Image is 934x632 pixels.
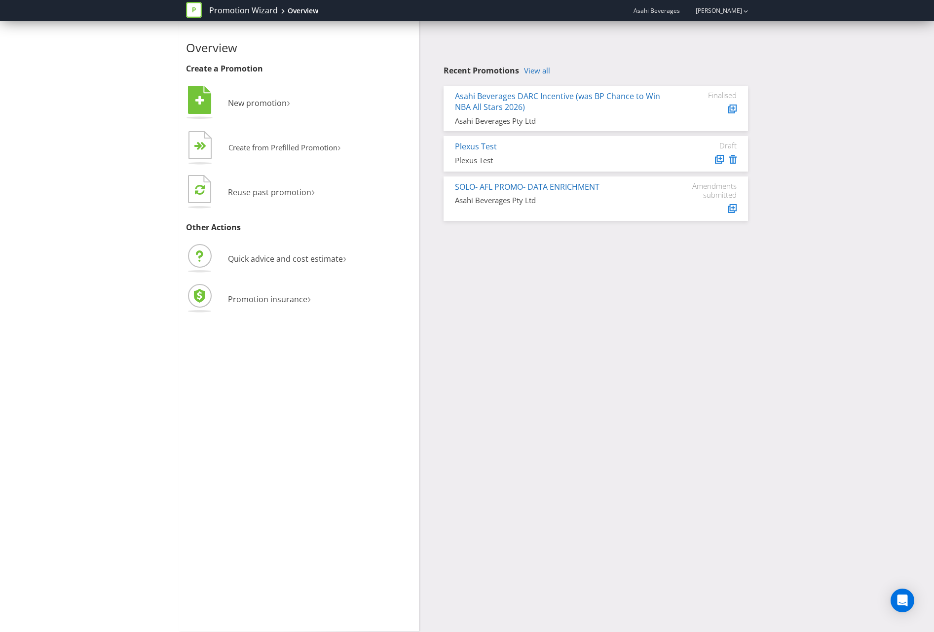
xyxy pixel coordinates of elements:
[524,67,550,75] a: View all
[455,181,599,192] a: SOLO- AFL PROMO- DATA ENRICHMENT
[444,65,519,76] span: Recent Promotions
[200,141,207,151] tspan: 
[677,141,737,150] div: Draft
[228,187,311,198] span: Reuse past promotion
[228,142,337,152] span: Create from Prefilled Promotion
[186,253,346,264] a: Quick advice and cost estimate›
[228,98,287,108] span: New promotion
[455,91,660,113] a: Asahi Beverages DARC Incentive (was BP Chance to Win NBA All Stars 2026)
[209,5,278,16] a: Promotion Wizard
[228,294,307,305] span: Promotion insurance
[186,223,412,232] h3: Other Actions
[634,6,680,15] span: Asahi Beverages
[288,6,318,16] div: Overview
[455,155,663,166] div: Plexus Test
[195,95,204,106] tspan: 
[455,141,497,152] a: Plexus Test
[287,94,290,110] span: ›
[195,184,205,195] tspan: 
[686,6,742,15] a: [PERSON_NAME]
[677,181,737,199] div: Amendments submitted
[677,91,737,100] div: Finalised
[891,589,914,612] div: Open Intercom Messenger
[455,116,663,126] div: Asahi Beverages Pty Ltd
[337,139,341,154] span: ›
[343,249,346,266] span: ›
[186,65,412,73] h3: Create a Promotion
[186,294,311,305] a: Promotion insurance›
[455,195,663,206] div: Asahi Beverages Pty Ltd
[228,253,343,264] span: Quick advice and cost estimate
[186,129,341,168] button: Create from Prefilled Promotion›
[186,41,412,54] h2: Overview
[307,290,311,306] span: ›
[311,183,315,199] span: ›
